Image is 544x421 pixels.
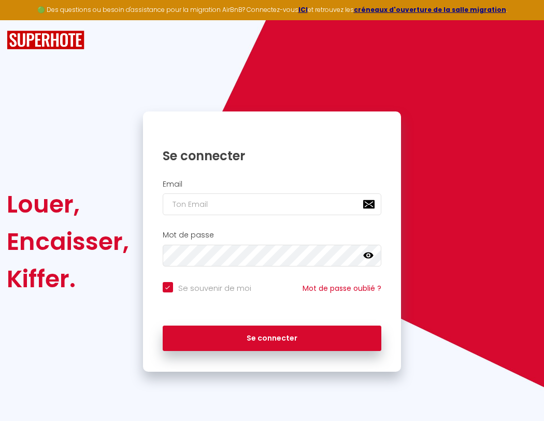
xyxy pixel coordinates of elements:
[163,180,382,189] h2: Email
[163,326,382,352] button: Se connecter
[298,5,308,14] a: ICI
[7,186,129,223] div: Louer,
[163,231,382,240] h2: Mot de passe
[163,148,382,164] h1: Se connecter
[7,260,129,298] div: Kiffer.
[7,223,129,260] div: Encaisser,
[354,5,506,14] a: créneaux d'ouverture de la salle migration
[7,31,84,50] img: SuperHote logo
[303,283,381,293] a: Mot de passe oublié ?
[163,193,382,215] input: Ton Email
